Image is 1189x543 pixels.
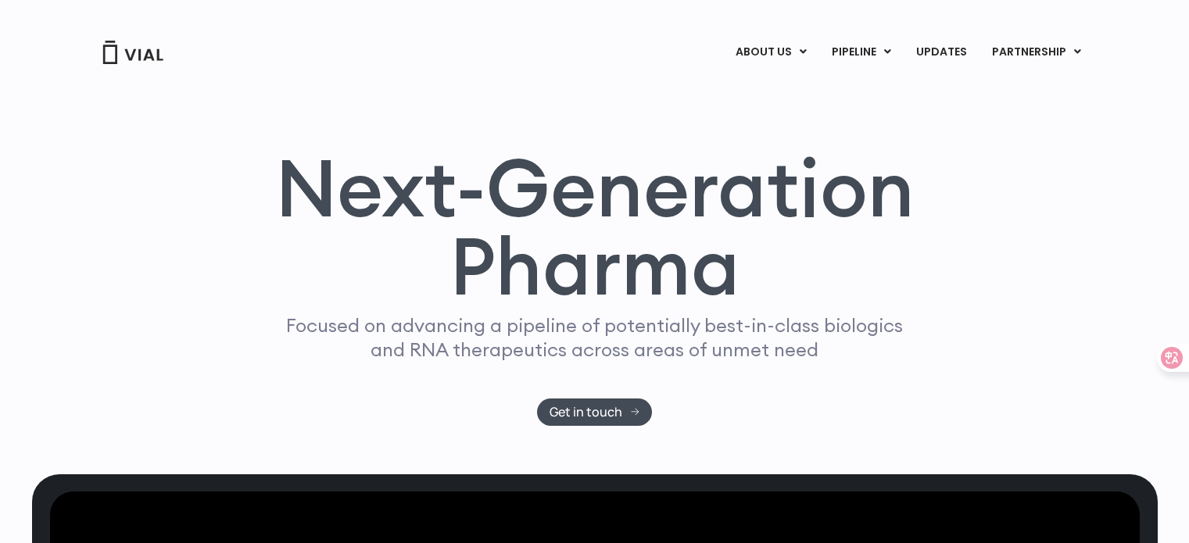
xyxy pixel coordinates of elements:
[280,313,910,362] p: Focused on advancing a pipeline of potentially best-in-class biologics and RNA therapeutics acros...
[256,148,933,306] h1: Next-Generation Pharma
[723,39,818,66] a: ABOUT USMenu Toggle
[904,39,979,66] a: UPDATES
[979,39,1094,66] a: PARTNERSHIPMenu Toggle
[819,39,903,66] a: PIPELINEMenu Toggle
[550,406,622,418] span: Get in touch
[537,398,652,426] a: Get in touch
[102,41,164,64] img: Vial Logo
